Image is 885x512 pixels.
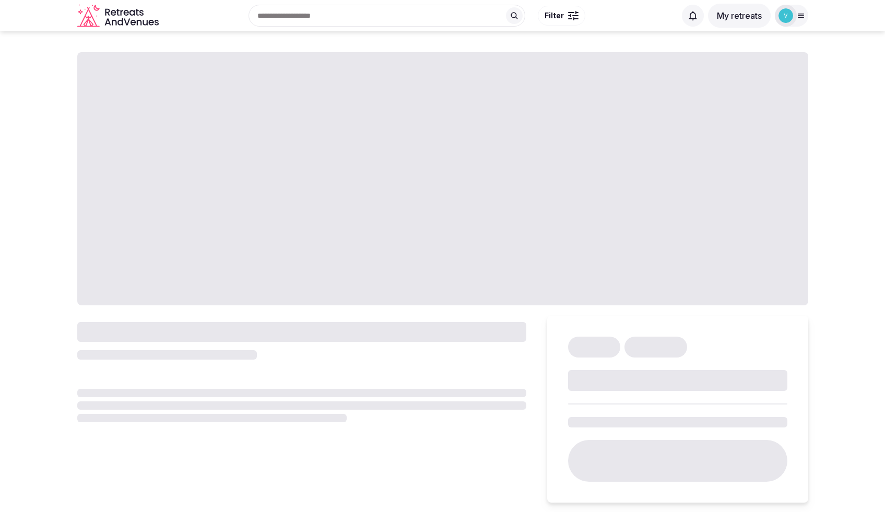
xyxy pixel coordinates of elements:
span: Filter [545,10,564,21]
button: Filter [538,6,585,26]
img: vivienne [778,8,793,23]
button: My retreats [708,4,771,28]
a: Visit the homepage [77,4,161,28]
a: My retreats [708,10,771,21]
svg: Retreats and Venues company logo [77,4,161,28]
